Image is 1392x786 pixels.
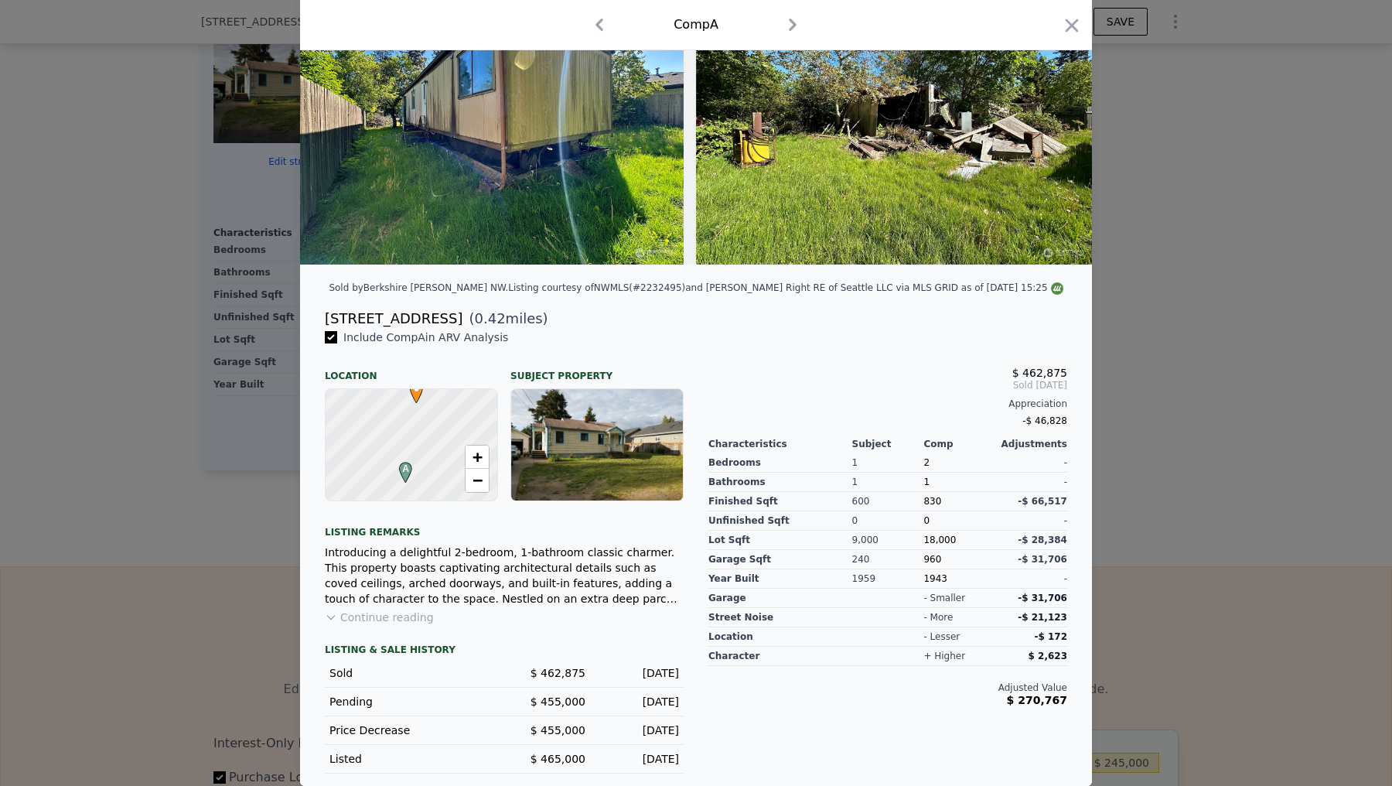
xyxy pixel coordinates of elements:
[395,462,404,471] div: A
[1029,651,1067,661] span: $ 2,623
[923,535,956,545] span: 18,000
[995,511,1067,531] div: -
[708,438,852,450] div: Characteristics
[708,647,852,666] div: character
[708,569,852,589] div: Year Built
[708,531,852,550] div: Lot Sqft
[995,453,1067,473] div: -
[852,453,924,473] div: 1
[708,473,852,492] div: Bathrooms
[852,492,924,511] div: 600
[329,694,492,709] div: Pending
[708,492,852,511] div: Finished Sqft
[475,310,506,326] span: 0.42
[466,446,489,469] a: Zoom in
[923,473,995,492] div: 1
[995,569,1067,589] div: -
[325,644,684,659] div: LISTING & SALE HISTORY
[406,378,427,401] span: •
[598,751,679,767] div: [DATE]
[1012,367,1067,379] span: $ 462,875
[329,723,492,738] div: Price Decrease
[329,282,508,293] div: Sold by Berkshire [PERSON_NAME] NW .
[708,627,852,647] div: location
[473,447,483,466] span: +
[1018,496,1067,507] span: -$ 66,517
[923,631,960,643] div: - lesser
[325,357,498,382] div: Location
[708,379,1067,391] span: Sold [DATE]
[531,753,585,765] span: $ 465,000
[598,723,679,738] div: [DATE]
[1018,612,1067,623] span: -$ 21,123
[325,514,684,538] div: Listing remarks
[995,438,1067,450] div: Adjustments
[923,569,995,589] div: 1943
[531,695,585,708] span: $ 455,000
[395,462,416,476] span: A
[923,592,965,604] div: - smaller
[708,398,1067,410] div: Appreciation
[852,473,924,492] div: 1
[708,682,1067,694] div: Adjusted Value
[337,331,514,343] span: Include Comp A in ARV Analysis
[708,589,852,608] div: garage
[923,496,941,507] span: 830
[466,469,489,492] a: Zoom out
[852,569,924,589] div: 1959
[329,665,492,681] div: Sold
[598,665,679,681] div: [DATE]
[852,511,924,531] div: 0
[923,650,965,662] div: + higher
[1034,631,1067,642] span: -$ 172
[1018,554,1067,565] span: -$ 31,706
[923,438,995,450] div: Comp
[708,550,852,569] div: Garage Sqft
[1022,415,1067,426] span: -$ 46,828
[708,453,852,473] div: Bedrooms
[923,457,930,468] span: 2
[852,438,924,450] div: Subject
[325,308,462,330] div: [STREET_ADDRESS]
[852,531,924,550] div: 9,000
[510,357,684,382] div: Subject Property
[406,382,415,391] div: •
[708,511,852,531] div: Unfinished Sqft
[1018,535,1067,545] span: -$ 28,384
[923,554,941,565] span: 960
[531,667,585,679] span: $ 462,875
[923,611,953,624] div: - more
[462,308,548,330] span: ( miles)
[1018,593,1067,603] span: -$ 31,706
[674,15,718,34] div: Comp A
[1051,282,1063,295] img: NWMLS Logo
[329,751,492,767] div: Listed
[995,473,1067,492] div: -
[325,545,684,607] div: Introducing a delightful 2-bedroom, 1-bathroom classic charmer. This property boasts captivating ...
[923,515,930,526] span: 0
[598,694,679,709] div: [DATE]
[508,282,1063,293] div: Listing courtesy of NWMLS (#2232495) and [PERSON_NAME] Right RE of Seattle LLC via MLS GRID as of...
[531,724,585,736] span: $ 455,000
[708,608,852,627] div: street noise
[325,610,434,625] button: Continue reading
[852,550,924,569] div: 240
[1007,694,1067,706] span: $ 270,767
[473,470,483,490] span: −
